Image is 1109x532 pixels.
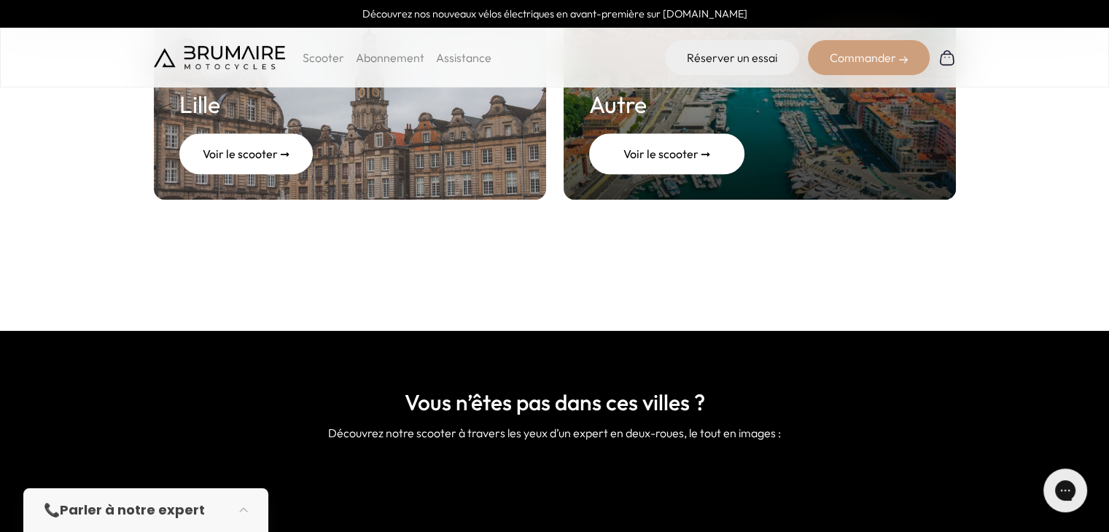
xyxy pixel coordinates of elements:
[328,424,781,442] p: Découvrez notre scooter à travers les yeux d’un expert en deux-roues, le tout en images :
[938,49,956,66] img: Panier
[589,87,647,122] h2: Autre
[436,50,491,65] a: Assistance
[356,50,424,65] a: Abonnement
[1036,463,1094,517] iframe: Gorgias live chat messenger
[665,40,799,75] a: Réserver un essai
[154,46,285,69] img: Brumaire Motocycles
[808,40,930,75] div: Commander
[405,389,705,415] h2: Vous n’êtes pas dans ces villes ?
[179,133,313,174] div: Voir le scooter ➞
[589,133,744,174] div: Voir le scooter ➞
[899,55,908,64] img: right-arrow-2.png
[303,49,344,66] p: Scooter
[179,87,220,122] h2: Lille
